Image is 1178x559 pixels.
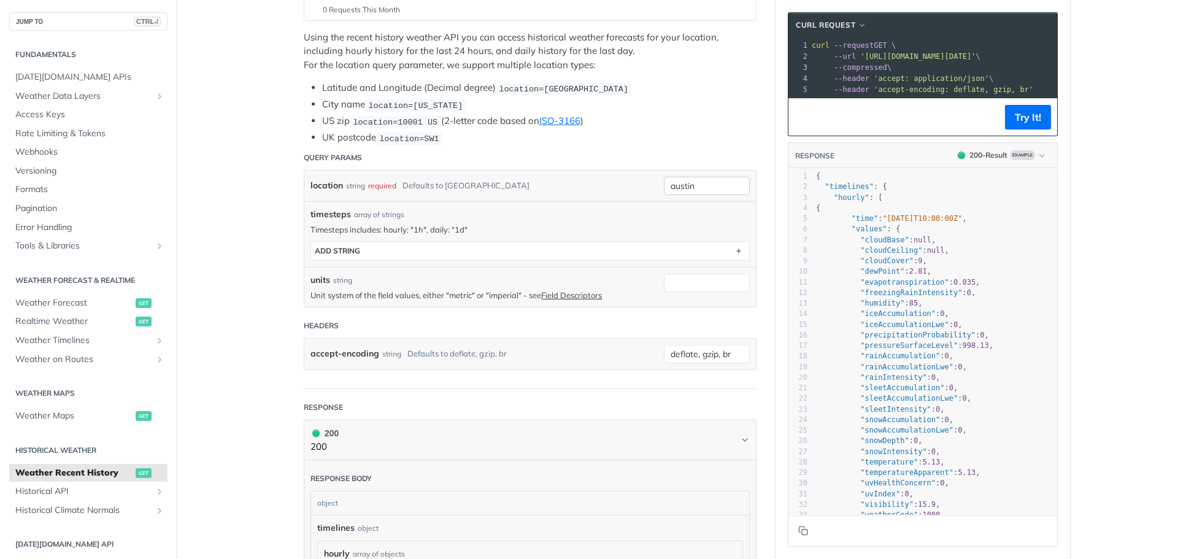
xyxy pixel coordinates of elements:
[788,478,807,488] div: 30
[155,336,164,345] button: Show subpages for Weather Timelines
[788,203,807,214] div: 4
[15,334,152,347] span: Weather Timelines
[311,242,749,260] button: ADD string
[304,402,343,413] div: Response
[791,19,871,31] button: cURL Request
[945,352,949,360] span: 0
[15,315,133,328] span: Realtime Weather
[310,426,339,440] div: 200
[860,309,936,318] span: "iceAccumulation"
[860,458,918,466] span: "temperature"
[816,490,914,498] span: : ,
[860,320,949,329] span: "iceAccumulationLwe"
[953,320,958,329] span: 0
[860,352,940,360] span: "rainAccumulation"
[788,330,807,341] div: 16
[15,71,164,83] span: [DATE][DOMAIN_NAME] APIs
[922,458,940,466] span: 5.13
[9,143,167,161] a: Webhooks
[931,447,936,456] span: 0
[788,510,807,520] div: 33
[909,267,927,276] span: 2.81
[15,90,152,102] span: Weather Data Layers
[788,447,807,457] div: 27
[860,436,909,445] span: "snowDepth"
[788,309,807,319] div: 14
[9,331,167,350] a: Weather TimelinesShow subpages for Weather Timelines
[852,225,887,233] span: "values"
[155,241,164,251] button: Show subpages for Tools & Libraries
[936,405,940,414] span: 0
[788,62,809,73] div: 3
[834,85,869,94] span: --header
[788,362,807,372] div: 19
[15,109,164,121] span: Access Keys
[816,225,900,233] span: : {
[967,288,971,297] span: 0
[816,373,940,382] span: : ,
[15,240,152,252] span: Tools & Libraries
[315,246,360,255] div: ADD string
[15,410,133,422] span: Weather Maps
[788,489,807,499] div: 31
[860,426,953,434] span: "snowAccumulationLwe"
[740,435,750,445] svg: Chevron
[15,504,152,517] span: Historical Climate Normals
[322,81,756,95] li: Latitude and Longitude (Decimal degree)
[304,320,339,331] div: Headers
[788,171,807,182] div: 1
[918,256,922,265] span: 9
[788,320,807,330] div: 15
[136,317,152,326] span: get
[945,415,949,424] span: 0
[816,436,923,445] span: : ,
[795,522,812,540] button: Copy to clipboard
[788,499,807,510] div: 32
[812,74,993,83] span: \
[407,345,507,363] div: Defaults to deflate, gzip, br
[816,511,945,519] span: : ,
[816,341,993,350] span: : ,
[9,12,167,31] button: JUMP TOCTRL-/
[9,501,167,520] a: Historical Climate NormalsShow subpages for Historical Climate Normals
[136,298,152,308] span: get
[812,52,980,61] span: \
[860,299,904,307] span: "humidity"
[922,511,940,519] span: 1000
[860,278,949,287] span: "evapotranspiration"
[816,204,820,212] span: {
[15,467,133,479] span: Weather Recent History
[136,468,152,478] span: get
[816,278,980,287] span: : ,
[9,87,167,106] a: Weather Data LayersShow subpages for Weather Data Layers
[860,394,958,403] span: "sleetAccumulationLwe"
[310,426,750,454] button: 200 200200
[860,511,918,519] span: "weatherCode"
[9,125,167,143] a: Rate Limiting & Tokens
[9,180,167,199] a: Formats
[155,91,164,101] button: Show subpages for Weather Data Layers
[958,468,976,477] span: 5.13
[15,222,164,234] span: Error Handling
[788,383,807,393] div: 21
[788,193,807,203] div: 3
[304,152,362,163] div: Query Params
[952,149,1051,161] button: 200200-ResultExample
[788,214,807,224] div: 5
[9,312,167,331] a: Realtime Weatherget
[796,20,855,31] span: cURL Request
[860,341,958,350] span: "pressureSurfaceLevel"
[816,246,949,255] span: : ,
[816,500,940,509] span: : ,
[860,500,914,509] span: "visibility"
[9,237,167,255] a: Tools & LibrariesShow subpages for Tools & Libraries
[860,363,953,371] span: "rainAccumulationLwe"
[15,202,164,215] span: Pagination
[812,41,830,50] span: curl
[15,353,152,366] span: Weather on Routes
[322,131,756,145] li: UK postcode
[134,17,161,26] span: CTRL-/
[788,415,807,425] div: 24
[323,4,400,15] span: 0 Requests This Month
[816,468,980,477] span: : ,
